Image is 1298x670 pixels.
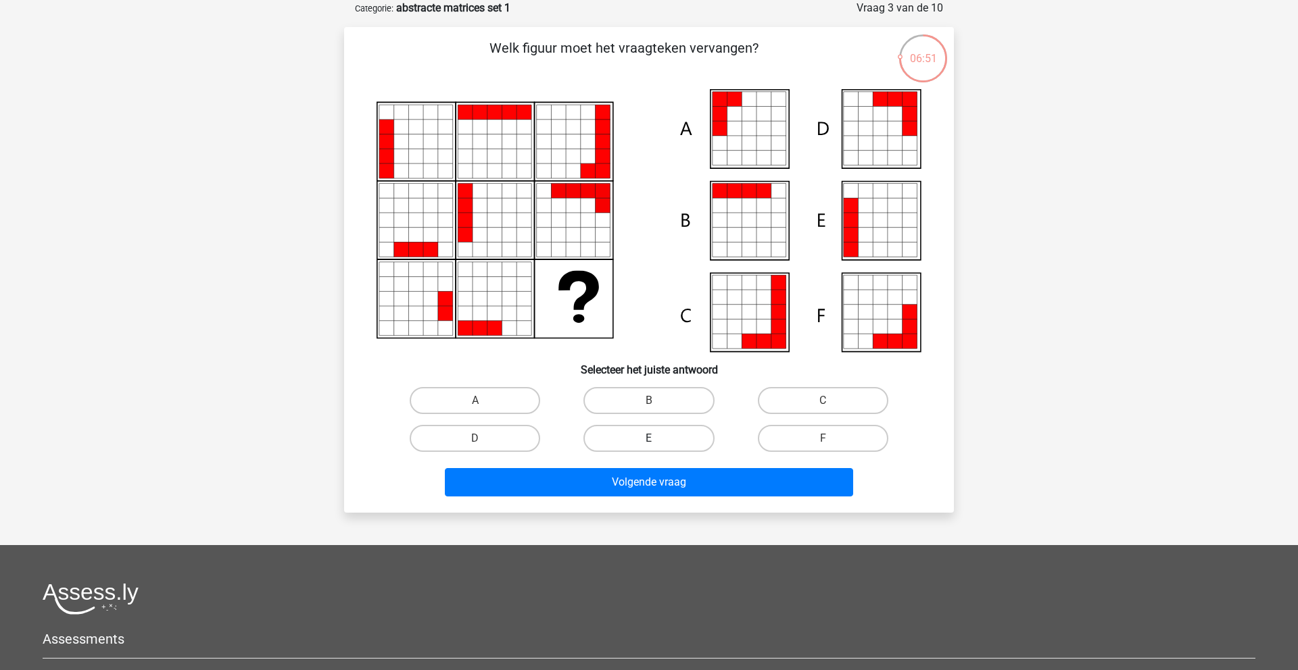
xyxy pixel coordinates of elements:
[758,425,888,452] label: F
[410,387,540,414] label: A
[583,425,714,452] label: E
[366,38,882,78] p: Welk figuur moet het vraagteken vervangen?
[366,353,932,376] h6: Selecteer het juiste antwoord
[355,3,393,14] small: Categorie:
[758,387,888,414] label: C
[43,631,1255,647] h5: Assessments
[583,387,714,414] label: B
[898,33,948,67] div: 06:51
[396,1,510,14] strong: abstracte matrices set 1
[43,583,139,615] img: Assessly logo
[410,425,540,452] label: D
[445,468,854,496] button: Volgende vraag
